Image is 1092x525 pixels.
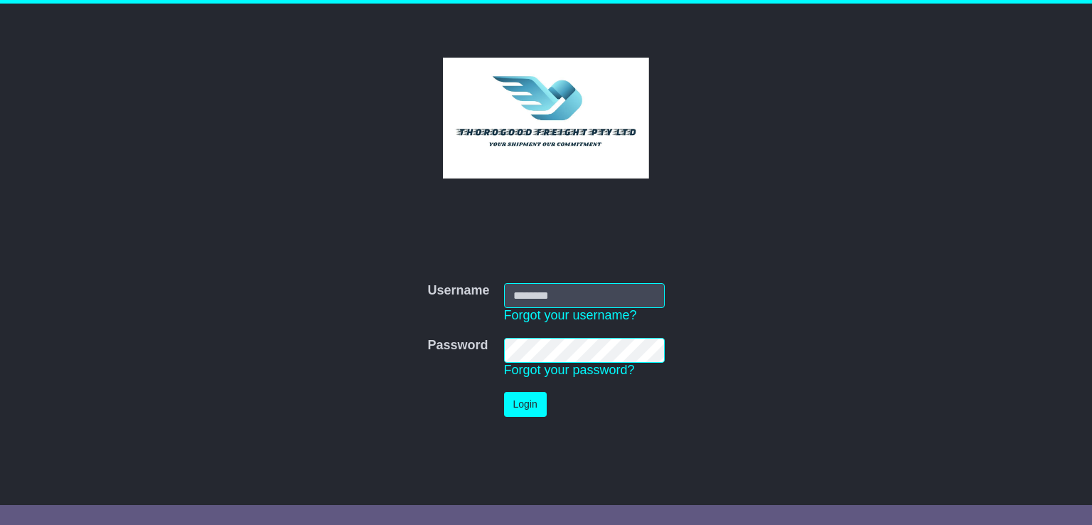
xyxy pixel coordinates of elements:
img: Thorogood Freight Pty Ltd [443,58,650,179]
label: Username [427,283,489,299]
button: Login [504,392,547,417]
a: Forgot your username? [504,308,637,322]
a: Forgot your password? [504,363,635,377]
label: Password [427,338,488,354]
